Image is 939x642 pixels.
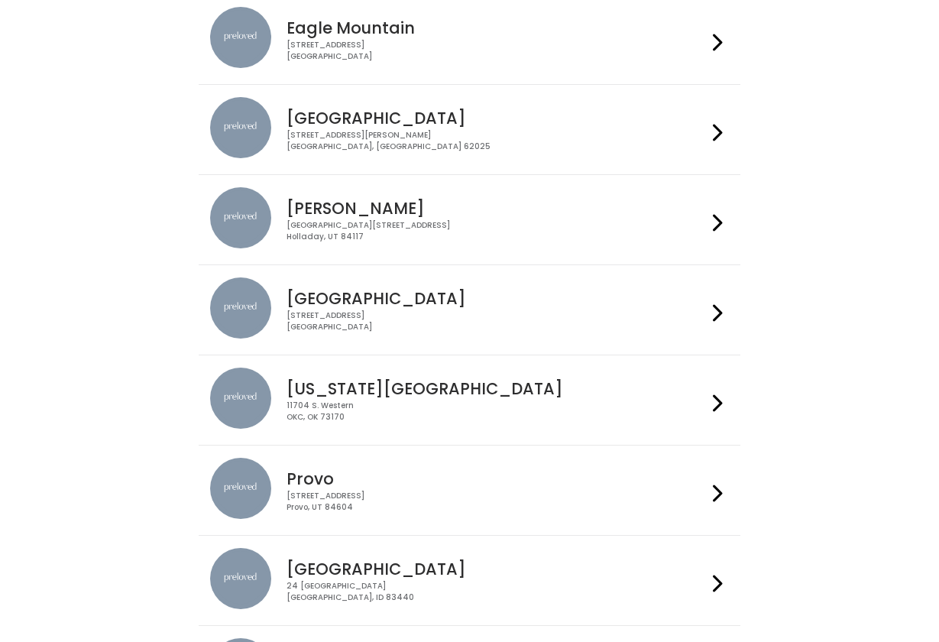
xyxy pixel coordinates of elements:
h4: [GEOGRAPHIC_DATA] [287,290,707,307]
div: [STREET_ADDRESS] [GEOGRAPHIC_DATA] [287,310,707,332]
div: [GEOGRAPHIC_DATA][STREET_ADDRESS] Holladay, UT 84117 [287,220,707,242]
img: preloved location [210,7,271,68]
div: 24 [GEOGRAPHIC_DATA] [GEOGRAPHIC_DATA], ID 83440 [287,581,707,603]
div: [STREET_ADDRESS] Provo, UT 84604 [287,491,707,513]
div: 11704 S. Western OKC, OK 73170 [287,400,707,423]
a: preloved location [GEOGRAPHIC_DATA] [STREET_ADDRESS][PERSON_NAME][GEOGRAPHIC_DATA], [GEOGRAPHIC_D... [210,97,729,162]
a: preloved location [PERSON_NAME] [GEOGRAPHIC_DATA][STREET_ADDRESS]Holladay, UT 84117 [210,187,729,252]
img: preloved location [210,277,271,339]
a: preloved location Provo [STREET_ADDRESS]Provo, UT 84604 [210,458,729,523]
img: preloved location [210,548,271,609]
a: preloved location [US_STATE][GEOGRAPHIC_DATA] 11704 S. WesternOKC, OK 73170 [210,368,729,433]
div: [STREET_ADDRESS] [GEOGRAPHIC_DATA] [287,40,707,62]
img: preloved location [210,97,271,158]
h4: [PERSON_NAME] [287,199,707,217]
a: preloved location [GEOGRAPHIC_DATA] [STREET_ADDRESS][GEOGRAPHIC_DATA] [210,277,729,342]
h4: Eagle Mountain [287,19,707,37]
img: preloved location [210,458,271,519]
div: [STREET_ADDRESS][PERSON_NAME] [GEOGRAPHIC_DATA], [GEOGRAPHIC_DATA] 62025 [287,130,707,152]
img: preloved location [210,368,271,429]
h4: [US_STATE][GEOGRAPHIC_DATA] [287,380,707,397]
a: preloved location Eagle Mountain [STREET_ADDRESS][GEOGRAPHIC_DATA] [210,7,729,72]
h4: [GEOGRAPHIC_DATA] [287,560,707,578]
img: preloved location [210,187,271,248]
h4: Provo [287,470,707,488]
a: preloved location [GEOGRAPHIC_DATA] 24 [GEOGRAPHIC_DATA][GEOGRAPHIC_DATA], ID 83440 [210,548,729,613]
h4: [GEOGRAPHIC_DATA] [287,109,707,127]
